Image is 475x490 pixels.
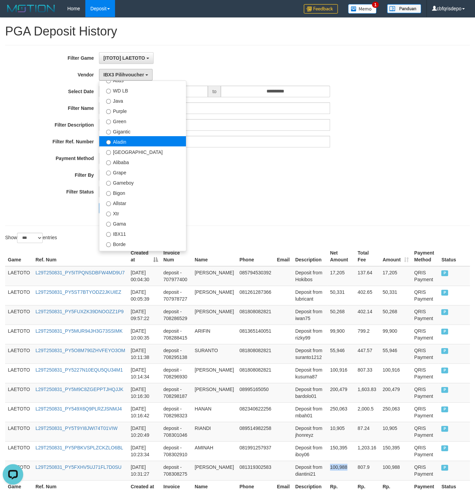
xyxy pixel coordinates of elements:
td: QRIS Payment [412,461,439,480]
label: Green [99,116,186,126]
button: Open LiveChat chat widget [3,3,23,23]
td: Deposit from diantini21 [292,461,327,480]
td: HANAN [192,402,236,422]
a: L29T250831_PY5PBKVSPLZCKZLO6BL [35,445,123,450]
input: Gigantic [106,130,111,134]
td: 250,063 [380,402,412,422]
a: L29T250831_PY5ST7BTYODZ2JKUIEZ [35,289,121,295]
td: deposit - 708288415 [161,325,192,344]
td: deposit - 708298187 [161,383,192,402]
th: Phone [237,247,274,266]
td: 150,395 [327,441,355,461]
td: 17,205 [380,266,412,286]
input: Purple [106,109,111,114]
td: QRIS Payment [412,325,439,344]
td: QRIS Payment [412,363,439,383]
td: QRIS Payment [412,286,439,305]
span: to [208,86,221,97]
th: Description [292,247,327,266]
td: deposit - 708295138 [161,344,192,363]
td: LAETOTO [5,422,33,441]
td: 081319302583 [237,461,274,480]
td: 17,205 [327,266,355,286]
td: 081808082821 [237,363,274,383]
td: 08995165050 [237,383,274,402]
td: [PERSON_NAME] [192,286,236,305]
span: PAID [441,290,448,296]
td: AMINAH [192,441,236,461]
span: PAID [441,367,448,373]
td: Deposit from suranto1212 [292,344,327,363]
img: Button%20Memo.svg [348,4,377,14]
td: 250,063 [327,402,355,422]
label: [GEOGRAPHIC_DATA] [99,146,186,157]
td: 082340622256 [237,402,274,422]
td: 081365140051 [237,325,274,344]
input: Allstar [106,201,111,206]
td: LAETOTO [5,286,33,305]
label: IBX11 [99,228,186,239]
td: 100,916 [327,363,355,383]
td: QRIS Payment [412,344,439,363]
td: [DATE] 10:11:38 [128,344,161,363]
td: 799.2 [355,325,380,344]
span: PAID [441,348,448,354]
label: Show entries [5,233,57,243]
td: 807.9 [355,461,380,480]
td: [DATE] 10:31:27 [128,461,161,480]
td: 87.24 [355,422,380,441]
td: LAETOTO [5,402,33,422]
span: [ITOTO] LAETOTO [103,55,145,61]
span: PAID [441,426,448,432]
th: Amount: activate to sort column ascending [380,247,412,266]
td: 1,603.83 [355,383,380,402]
label: Gama [99,218,186,228]
td: 402.14 [355,305,380,325]
td: [DATE] 10:16:30 [128,383,161,402]
th: Email [274,247,292,266]
h1: PGA Deposit History [5,25,470,38]
input: WD LB [106,89,111,93]
button: [ITOTO] LAETOTO [99,52,154,64]
a: L29T250831_PY5FUXZK39DNOOZZ1P9 [35,309,124,314]
a: L29T250831_PY5ITPQNSDBFW4MD9U7 [35,270,125,275]
input: Borde [106,242,111,247]
td: QRIS Payment [412,266,439,286]
td: SURANTO [192,344,236,363]
a: L29T250831_PY5MUR94JH3G73SSIMK [35,328,123,334]
td: deposit - 708302910 [161,441,192,461]
input: Grape [106,171,111,175]
td: [PERSON_NAME] [192,266,236,286]
td: 2,000.5 [355,402,380,422]
select: Showentries [17,233,43,243]
td: Deposit from iwan75 [292,305,327,325]
td: [DATE] 10:14:34 [128,363,161,383]
td: QRIS Payment [412,441,439,461]
td: [PERSON_NAME] [192,363,236,383]
label: Gigantic [99,126,186,136]
td: QRIS Payment [412,422,439,441]
td: [DATE] 10:00:35 [128,325,161,344]
label: Purple [99,105,186,116]
td: 807.33 [355,363,380,383]
label: Grape [99,167,186,177]
td: 50,331 [327,286,355,305]
td: 100,988 [380,461,412,480]
td: 1,203.16 [355,441,380,461]
label: Aladin [99,136,186,146]
label: Borde [99,239,186,249]
span: PAID [441,445,448,451]
input: Aladin [106,140,111,145]
input: Java [106,99,111,104]
th: Status [438,247,470,266]
input: Atlas [106,78,111,83]
td: ARIFIN [192,325,236,344]
th: Net Amount [327,247,355,266]
th: Payment Method [412,247,439,266]
td: 10,905 [327,422,355,441]
td: LAETOTO [5,325,33,344]
td: 100,916 [380,363,412,383]
td: [DATE] 00:05:39 [128,286,161,305]
td: [PERSON_NAME] [192,461,236,480]
button: IBX3 Pilihvoucher [99,69,153,81]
